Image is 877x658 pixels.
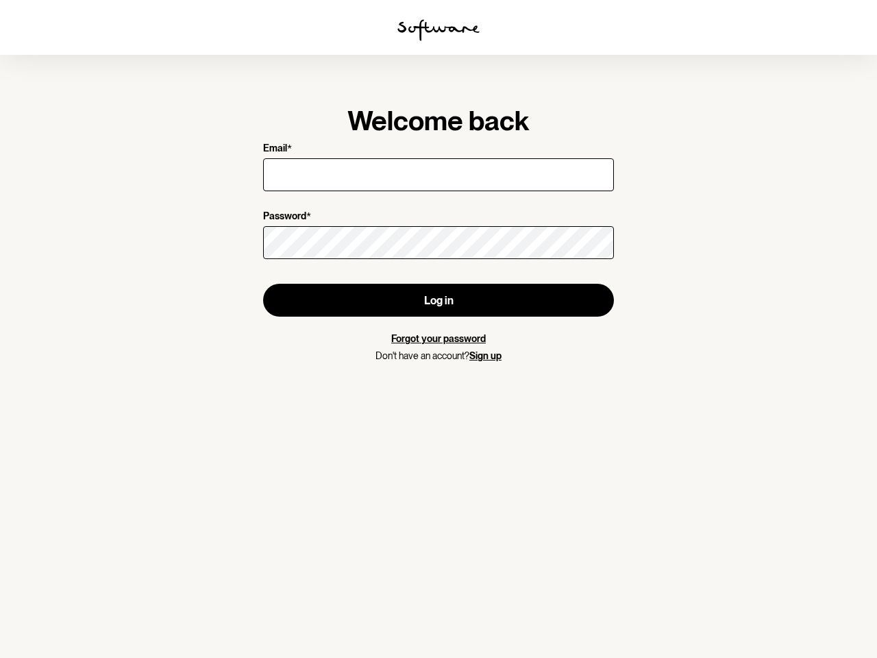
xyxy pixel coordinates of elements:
button: Log in [263,284,614,317]
a: Forgot your password [391,333,486,344]
img: software logo [397,19,480,41]
h1: Welcome back [263,104,614,137]
p: Don't have an account? [263,350,614,362]
p: Email [263,143,287,156]
p: Password [263,210,306,223]
a: Sign up [469,350,502,361]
